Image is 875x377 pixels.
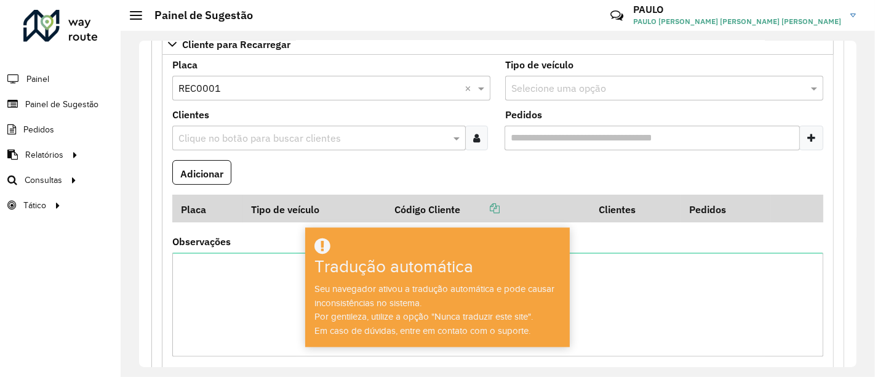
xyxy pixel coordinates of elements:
font: Clientes [172,108,209,121]
font: Pedidos [689,203,726,216]
font: Tipo de veículo [505,59,573,71]
font: Clientes [599,203,636,216]
font: Painel de Sugestão [25,100,98,109]
font: Observações [172,235,231,248]
font: Tradução automática [314,257,473,277]
font: Pedidos [505,108,542,121]
a: Copiar [460,202,500,214]
font: PAULO [633,3,663,15]
font: Consultas [25,176,62,185]
font: Em caso de dúvidas, entre em contato com o suporte. [314,326,530,336]
font: Seu navegador ativou a tradução automática e pode causar inconsistências no sistema. [314,284,554,308]
font: Placa [181,203,206,216]
span: Clear all [465,81,475,95]
font: Por gentileza, utilize a opção "Nunca traduzir este site". [314,312,533,322]
font: Tático [23,201,46,210]
div: Cliente para Recarregar [162,55,834,373]
font: Código Cliente [394,203,460,216]
a: Contato Rápido [604,2,630,29]
font: Adicionar [180,167,223,179]
font: Pedidos [23,125,54,134]
font: Cliente para Recarregar [182,38,290,51]
font: Painel de Sugestão [154,8,253,22]
font: Painel [26,75,49,84]
a: Cliente para Recarregar [162,34,834,55]
button: Adicionar [172,160,231,185]
font: Relatórios [25,150,63,160]
font: PAULO [PERSON_NAME] [PERSON_NAME] [PERSON_NAME] [633,17,841,26]
font: Placa [172,59,198,71]
font: Tipo de veículo [251,203,319,216]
